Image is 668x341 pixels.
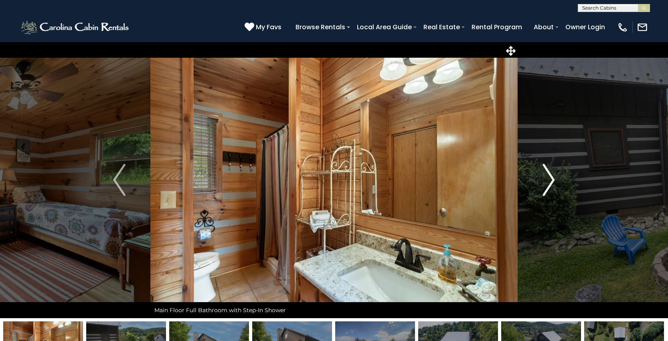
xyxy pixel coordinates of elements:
[637,22,648,33] img: mail-regular-white.png
[530,20,558,34] a: About
[150,302,518,318] div: Main Floor Full Bathroom with Step-In Shower
[88,42,150,318] button: Previous
[291,20,349,34] a: Browse Rentals
[20,19,131,35] img: White-1-2.png
[542,164,555,196] img: arrow
[468,20,526,34] a: Rental Program
[256,22,281,32] span: My Favs
[245,22,283,32] a: My Favs
[113,164,125,196] img: arrow
[561,20,609,34] a: Owner Login
[419,20,464,34] a: Real Estate
[518,42,580,318] button: Next
[353,20,416,34] a: Local Area Guide
[617,22,628,33] img: phone-regular-white.png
